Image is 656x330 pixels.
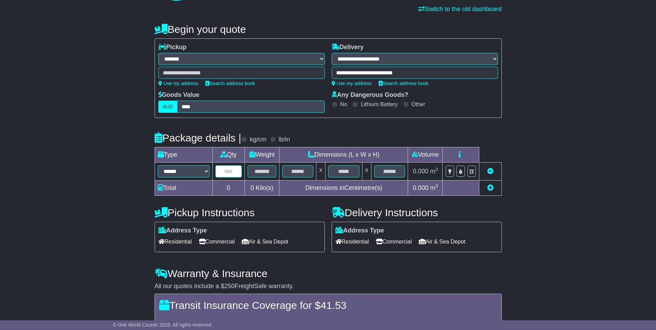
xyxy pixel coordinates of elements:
a: Search address book [379,81,428,86]
label: Address Type [335,227,384,235]
label: Other [412,101,425,108]
h4: Begin your quote [155,24,502,35]
span: Commercial [376,236,412,247]
sup: 3 [435,183,438,189]
td: 0 [212,181,244,196]
td: Kilo(s) [244,181,279,196]
td: Type [155,147,212,163]
label: Goods Value [158,91,200,99]
span: 0 [250,184,254,191]
td: Dimensions (L x W x H) [279,147,408,163]
label: Pickup [158,44,187,51]
h4: Transit Insurance Coverage for $ [159,300,497,311]
span: 41.53 [321,300,347,311]
span: © One World Courier 2025. All rights reserved. [113,322,213,328]
span: Air & Sea Depot [242,236,288,247]
label: Lithium Battery [361,101,398,108]
td: Dimensions in Centimetre(s) [279,181,408,196]
span: m [430,184,438,191]
label: Any Dangerous Goods? [332,91,408,99]
span: Residential [335,236,369,247]
div: All our quotes include a $ FreightSafe warranty. [155,283,502,290]
h4: Pickup Instructions [155,207,325,218]
label: Address Type [158,227,207,235]
a: Switch to the old dashboard [418,6,501,12]
a: Search address book [205,81,255,86]
td: Total [155,181,212,196]
h4: Warranty & Insurance [155,268,502,279]
span: 0.000 [413,184,428,191]
span: m [430,168,438,175]
td: x [316,163,325,181]
label: lb/in [278,136,290,144]
label: AUD [158,101,178,113]
td: Qty [212,147,244,163]
td: x [362,163,371,181]
h4: Package details | [155,132,241,144]
span: Air & Sea Depot [419,236,465,247]
span: Residential [158,236,192,247]
a: Use my address [332,81,372,86]
a: Use my address [158,81,198,86]
td: Weight [244,147,279,163]
a: Remove this item [487,168,493,175]
label: Delivery [332,44,364,51]
span: Commercial [199,236,235,247]
span: 0.000 [413,168,428,175]
label: kg/cm [250,136,266,144]
label: No [340,101,347,108]
sup: 3 [435,167,438,172]
h4: Delivery Instructions [332,207,502,218]
span: 250 [224,283,235,290]
td: Volume [408,147,443,163]
a: Add new item [487,184,493,191]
